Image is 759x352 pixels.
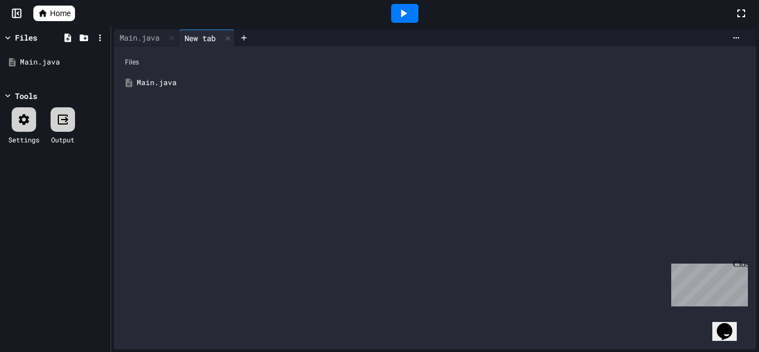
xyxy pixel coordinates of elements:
[114,32,165,43] div: Main.java
[20,57,107,68] div: Main.java
[4,4,77,71] div: Chat with us now!Close
[114,29,179,46] div: Main.java
[51,135,74,145] div: Output
[50,8,71,19] span: Home
[119,52,751,73] div: Files
[712,308,748,341] iframe: chat widget
[137,77,750,88] div: Main.java
[15,90,37,102] div: Tools
[8,135,39,145] div: Settings
[179,29,235,46] div: New tab
[33,6,75,21] a: Home
[179,32,221,44] div: New tab
[15,32,37,43] div: Files
[667,259,748,306] iframe: chat widget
